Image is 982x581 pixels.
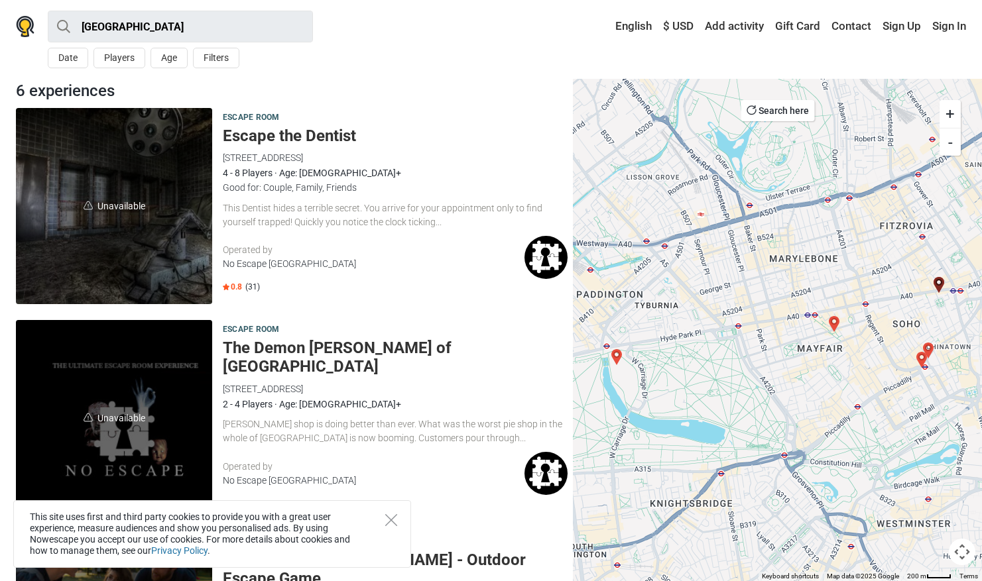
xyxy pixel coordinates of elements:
[223,474,524,488] div: No Escape [GEOGRAPHIC_DATA]
[524,236,568,279] img: No Escape London
[193,48,239,68] button: Filters
[879,15,924,38] a: Sign Up
[660,15,697,38] a: $ USD
[741,100,814,121] button: Search here
[223,150,568,165] div: [STREET_ADDRESS]
[576,564,620,581] img: Google
[223,339,568,377] h5: The Demon [PERSON_NAME] of [GEOGRAPHIC_DATA]
[223,460,524,474] div: Operated by
[606,22,615,31] img: English
[949,539,975,565] button: Map camera controls
[915,337,942,364] div: The Crystal Maze
[827,572,899,580] span: Map data ©2025 Google
[16,16,34,37] img: Nowescape logo
[84,201,93,210] img: unavailable
[151,48,188,68] button: Age
[524,452,568,495] img: No Escape London
[702,15,767,38] a: Add activity
[223,323,279,337] span: Escape room
[223,282,242,292] span: 0.8
[93,48,145,68] button: Players
[603,344,630,370] div: The Murder of Hector Reeves - Outdoor Escape Game
[48,48,88,68] button: Date
[576,564,620,581] a: Open this area in Google Maps (opens a new window)
[223,180,568,195] div: Good for: Couple, Family, Friends
[907,572,926,580] span: 200 m
[223,243,524,257] div: Operated by
[821,311,847,337] div: Handel and Hendrix Treasure Hunt
[13,500,411,568] div: This site uses first and third party cookies to provide you with a great user experience, measure...
[940,128,961,156] button: -
[11,79,573,103] div: 6 experiences
[223,257,524,271] div: No Escape [GEOGRAPHIC_DATA]
[223,397,568,411] div: 2 - 4 Players · Age: [DEMOGRAPHIC_DATA]+
[223,127,568,146] h5: Escape the Dentist
[772,15,824,38] a: Gift Card
[223,111,279,125] span: Escape room
[16,108,212,304] span: Unavailable
[84,413,93,422] img: unavailable
[828,15,875,38] a: Contact
[762,572,819,581] button: Keyboard shortcuts
[151,545,208,556] a: Privacy Policy
[223,382,568,396] div: [STREET_ADDRESS]
[223,284,229,290] img: Star
[223,166,568,180] div: 4 - 8 Players · Age: [DEMOGRAPHIC_DATA]+
[223,417,568,445] div: [PERSON_NAME] shop is doing better than ever. What was the worst pie shop in the whole of [GEOGRA...
[245,282,260,292] span: (31)
[926,272,952,298] div: The Demon Barber of Oxford Street
[48,11,313,42] input: try “London”
[903,572,955,581] button: Map Scale: 200 m per 34 pixels
[16,320,212,516] a: unavailableUnavailable The Demon Barber of Oxford Street
[16,108,212,304] a: unavailableUnavailable Escape the Dentist
[908,346,935,373] div: THE AFTERLIFE ENGINE
[16,320,212,516] span: Unavailable
[385,514,397,526] button: Close
[223,201,568,229] div: This Dentist hides a terrible secret. You arrive for your appointment only to find yourself trapp...
[929,15,966,38] a: Sign In
[603,15,655,38] a: English
[940,100,961,128] button: +
[959,572,978,580] a: Terms (opens in new tab)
